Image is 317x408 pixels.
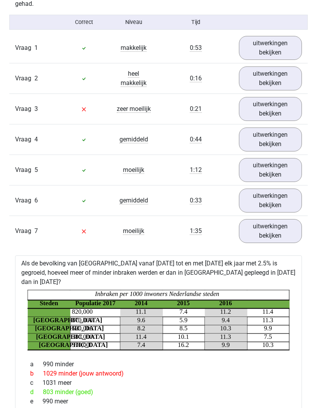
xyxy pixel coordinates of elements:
tspan: 370,000 [72,342,93,349]
span: Vraag [15,74,34,83]
a: uitwerkingen bekijken [239,97,302,121]
tspan: [GEOGRAPHIC_DATA] [33,316,102,324]
span: 4 [34,136,38,143]
div: Correct [59,18,109,26]
a: uitwerkingen bekijken [239,219,302,243]
a: uitwerkingen bekijken [239,158,302,182]
tspan: 11.4 [136,333,147,340]
tspan: 16.2 [178,342,189,349]
tspan: 9.4 [222,316,230,324]
a: uitwerkingen bekijken [239,66,302,90]
span: gemiddeld [119,136,148,143]
div: Niveau [109,18,158,26]
span: 5 [34,166,38,173]
div: 803 minder (goed) [24,388,293,397]
tspan: 520,000 [72,325,93,332]
span: 3 [34,105,38,112]
tspan: [GEOGRAPHIC_DATA] [35,325,104,332]
span: Vraag [15,196,34,205]
span: a [30,360,43,369]
div: 1031 meer [24,378,293,388]
span: 0:33 [190,197,202,204]
div: Tijd [158,18,233,26]
div: 990 meer [24,397,293,406]
span: makkelijk [121,44,147,52]
tspan: 9.9 [222,342,230,349]
tspan: 7.5 [264,333,272,340]
tspan: 2015 [177,300,190,307]
span: moeilijk [123,227,144,235]
tspan: Populatie 2017 [75,300,116,307]
span: 0:53 [190,44,202,52]
span: zeer moeilijk [117,105,151,113]
tspan: 10.3 [220,325,231,332]
span: 0:21 [190,105,202,113]
span: d [30,388,43,397]
tspan: [GEOGRAPHIC_DATA] [36,333,105,340]
span: Vraag [15,135,34,144]
tspan: Steden [40,300,58,307]
a: uitwerkingen bekijken [239,36,302,60]
span: b [30,369,43,378]
div: 990 minder [24,360,293,369]
span: 0:44 [190,136,202,143]
div: 1029 minder (jouw antwoord) [24,369,293,378]
span: Vraag [15,43,34,53]
span: 6 [34,197,38,204]
a: uitwerkingen bekijken [239,127,302,151]
tspan: 380,000 [72,333,93,340]
tspan: 7.4 [137,342,145,349]
tspan: 9.9 [264,325,272,332]
tspan: 870,000 [72,316,93,324]
span: 1:35 [190,227,202,235]
span: moeilijk [123,166,144,174]
tspan: 820,000 [72,308,93,315]
span: 2 [34,75,38,82]
span: heel makkelijk [121,70,147,87]
tspan: 8.2 [137,325,145,332]
tspan: 2016 [219,300,232,307]
tspan: Inbraken per 1000 inwoners Nederlandse steden [95,290,219,297]
tspan: 9.6 [137,316,145,324]
span: Vraag [15,165,34,175]
span: e [30,397,43,406]
tspan: 11.1 [136,308,147,315]
tspan: 10.1 [178,333,189,340]
span: gemiddeld [119,197,148,204]
tspan: 11.2 [220,308,231,315]
span: 7 [34,227,38,235]
tspan: 11.4 [262,308,273,315]
tspan: 7.4 [179,308,187,315]
tspan: 2014 [135,300,148,307]
span: 1 [34,44,38,51]
tspan: 10.3 [262,342,274,349]
span: Vraag [15,104,34,114]
span: 1:12 [190,166,202,174]
span: Vraag [15,226,34,236]
tspan: [GEOGRAPHIC_DATA] [39,342,107,349]
tspan: 11.3 [262,316,273,324]
tspan: 11.3 [220,333,231,340]
tspan: 5.9 [179,316,187,324]
a: uitwerkingen bekijken [239,189,302,212]
span: c [30,378,43,388]
tspan: 8.5 [179,325,187,332]
span: 0:16 [190,75,202,82]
